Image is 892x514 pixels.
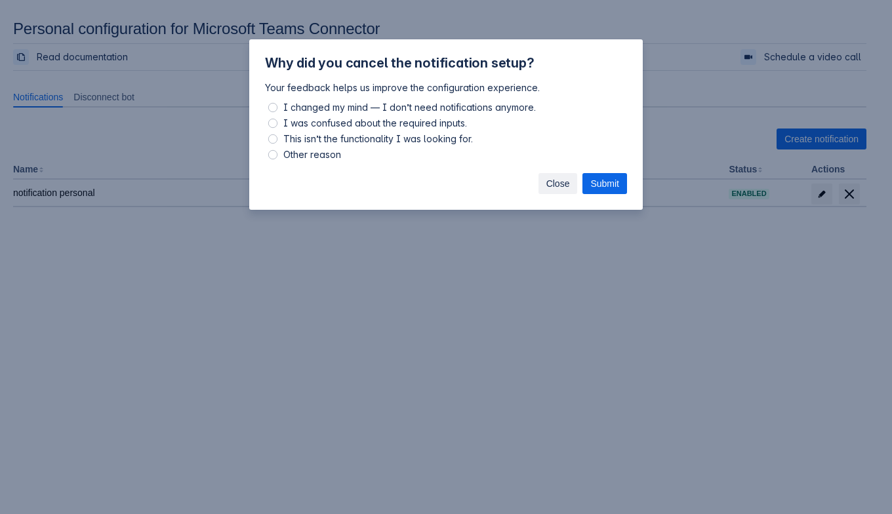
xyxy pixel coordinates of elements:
[265,82,540,93] span: Your feedback helps us improve the configuration experience.
[281,100,538,115] span: I changed my mind — I don’t need notifications anymore.
[538,173,578,194] button: Close
[281,115,470,131] span: I was confused about the required inputs.
[582,173,627,194] button: Submit
[546,173,570,194] span: Close
[281,147,344,163] span: Other reason
[268,119,277,128] input: I was confused about the required inputs.
[268,103,277,112] input: I changed my mind — I don’t need notifications anymore.
[590,173,619,194] span: Submit
[268,134,277,144] input: This isn’t the functionality I was looking for.
[268,150,277,159] input: Other reason
[265,55,535,71] span: Why did you cancel the notification setup?
[281,131,476,147] span: This isn’t the functionality I was looking for.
